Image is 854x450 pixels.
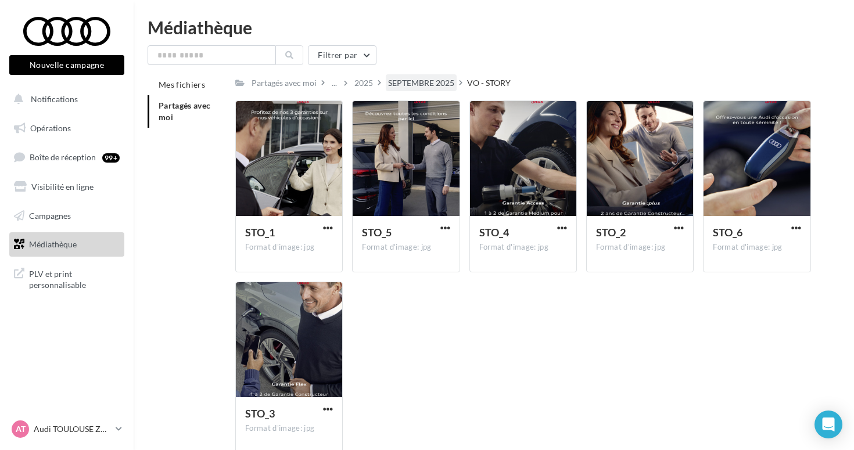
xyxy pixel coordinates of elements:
[102,153,120,163] div: 99+
[148,19,840,36] div: Médiathèque
[814,411,842,438] div: Open Intercom Messenger
[34,423,111,435] p: Audi TOULOUSE ZAC
[7,175,127,199] a: Visibilité en ligne
[9,418,124,440] a: AT Audi TOULOUSE ZAC
[159,80,205,89] span: Mes fichiers
[7,204,127,228] a: Campagnes
[30,152,96,162] span: Boîte de réception
[596,226,626,239] span: STO_2
[479,226,509,239] span: STO_4
[245,423,333,434] div: Format d'image: jpg
[329,75,339,91] div: ...
[7,145,127,170] a: Boîte de réception99+
[7,116,127,141] a: Opérations
[30,123,71,133] span: Opérations
[7,232,127,257] a: Médiathèque
[29,266,120,291] span: PLV et print personnalisable
[596,242,684,253] div: Format d'image: jpg
[252,77,317,89] div: Partagés avec moi
[479,242,567,253] div: Format d'image: jpg
[7,261,127,296] a: PLV et print personnalisable
[467,77,511,89] div: VO - STORY
[16,423,26,435] span: AT
[29,210,71,220] span: Campagnes
[245,226,275,239] span: STO_1
[31,94,78,104] span: Notifications
[308,45,376,65] button: Filtrer par
[31,182,94,192] span: Visibilité en ligne
[7,87,122,111] button: Notifications
[388,77,454,89] div: SEPTEMBRE 2025
[713,226,742,239] span: STO_6
[9,55,124,75] button: Nouvelle campagne
[245,407,275,420] span: STO_3
[245,242,333,253] div: Format d'image: jpg
[362,242,450,253] div: Format d'image: jpg
[354,77,373,89] div: 2025
[159,100,211,122] span: Partagés avec moi
[362,226,392,239] span: STO_5
[713,242,801,253] div: Format d'image: jpg
[29,239,77,249] span: Médiathèque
